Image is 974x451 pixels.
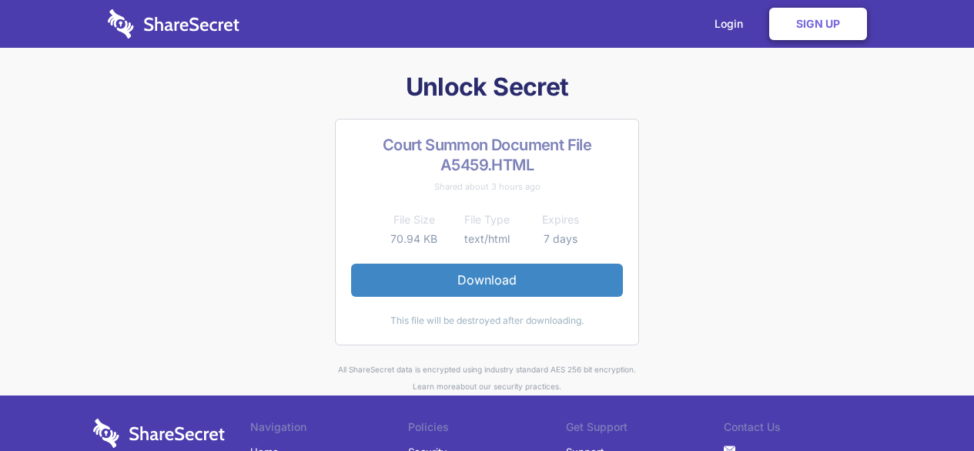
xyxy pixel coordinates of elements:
a: Download [351,264,623,296]
h2: Court Summon Document File A5459.HTML [351,135,623,175]
li: Contact Us [724,419,882,440]
td: text/html [450,230,524,248]
th: File Type [450,210,524,229]
a: Learn more [413,382,456,391]
div: Shared about 3 hours ago [351,178,623,195]
div: This file will be destroyed after downloading. [351,312,623,329]
li: Policies [408,419,566,440]
li: Navigation [250,419,408,440]
th: File Size [377,210,450,229]
td: 7 days [524,230,597,248]
td: 70.94 KB [377,230,450,248]
div: All ShareSecret data is encrypted using industry standard AES 256 bit encryption. about our secur... [93,361,882,395]
a: Sign Up [769,8,867,40]
th: Expires [524,210,597,229]
li: Get Support [566,419,724,440]
h1: Unlock Secret [93,71,882,103]
img: logo-wordmark-white-trans-d4663122ce5f474addd5e946df7df03e33cb6a1c49d2221995e7729f52c070b2.svg [108,9,239,39]
img: logo-wordmark-white-trans-d4663122ce5f474addd5e946df7df03e33cb6a1c49d2221995e7729f52c070b2.svg [93,419,225,448]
